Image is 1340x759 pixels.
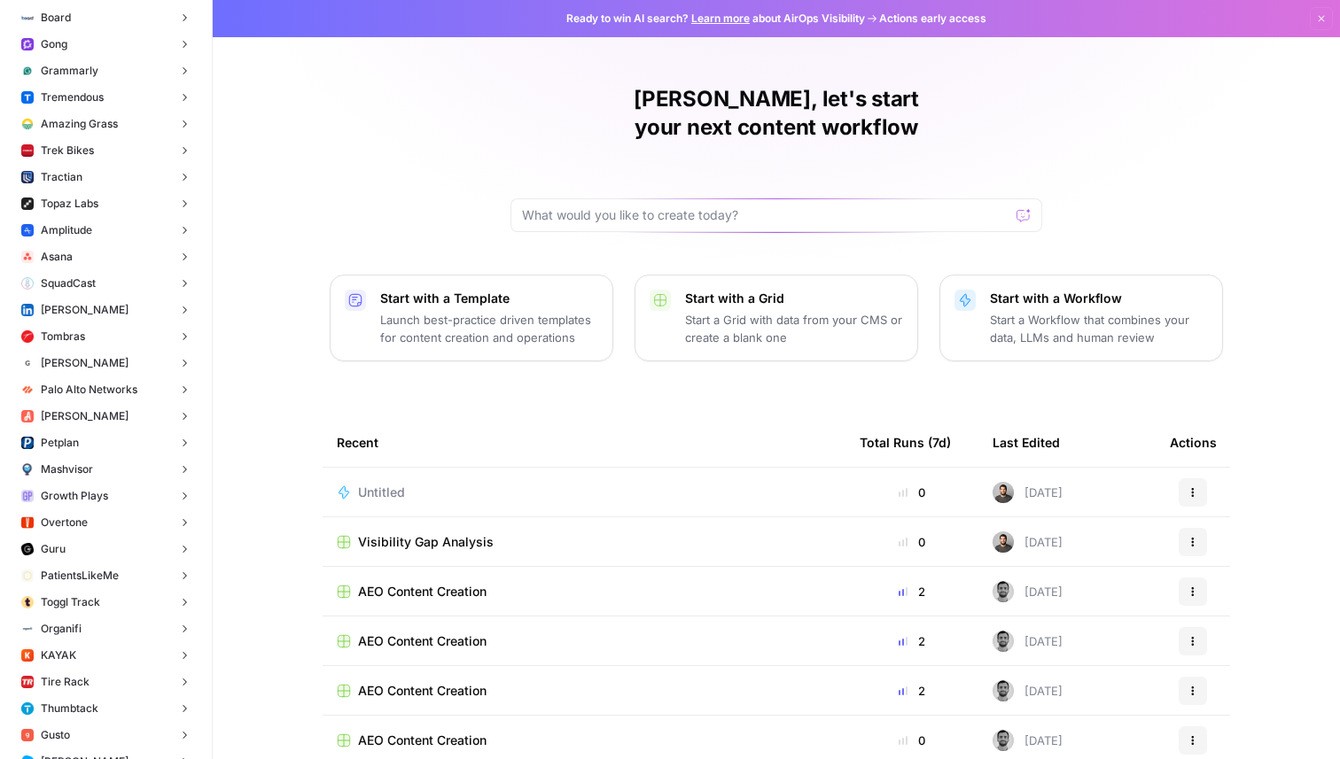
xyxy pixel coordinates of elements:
button: Topaz Labs [14,190,198,217]
span: Untitled [358,484,405,501]
img: c25k3at9mb29p1w38fhj1fa0sy0f [21,516,34,529]
span: Gong [41,36,67,52]
span: Toggl Track [41,594,100,610]
span: Thumbtack [41,701,98,716]
img: 93lf4t2rfucqtv643eeov6tztr81 [21,490,34,502]
button: Grammarly [14,58,198,84]
img: in6t1r41iepyjcalr3wi8fq13yv1 [21,676,34,688]
button: PatientsLikeMe [14,562,198,589]
button: Toggl Track [14,589,198,616]
button: Amplitude [14,217,198,244]
span: [PERSON_NAME] [41,302,129,318]
p: Launch best-practice driven templates for content creation and operations [380,311,598,346]
img: 16hj2zu27bdcdvv6x26f6v9ttfr9 [993,531,1014,553]
img: 6v3gwuotverrb420nfhk5cu1cyh1 [993,631,1014,652]
img: 6v3gwuotverrb420nfhk5cu1cyh1 [993,680,1014,701]
img: j8pe4o5bcsr6i1zblslankftsrr0 [21,197,34,210]
a: Visibility Gap Analysis [337,533,831,551]
button: Start with a WorkflowStart a Workflow that combines your data, LLMs and human review [939,275,1223,361]
button: Tremendous [14,84,198,111]
a: AEO Content Creation [337,632,831,650]
img: suzre6c0jah6lazoiw23aiobrjk0 [21,623,34,635]
a: AEO Content Creation [337,732,831,749]
span: PatientsLikeMe [41,568,119,584]
button: SquadCast [14,270,198,297]
span: [PERSON_NAME] [41,355,129,371]
span: Ready to win AI search? about AirOps Visibility [566,11,865,27]
div: 2 [860,682,964,700]
img: 16hj2zu27bdcdvv6x26f6v9ttfr9 [993,482,1014,503]
button: Tractian [14,164,198,190]
button: Mashvisor [14,456,198,483]
button: Trek Bikes [14,137,198,164]
button: Thumbtack [14,695,198,722]
span: Gusto [41,727,70,743]
span: Topaz Labs [41,196,98,212]
p: Start with a Grid [685,290,903,307]
button: [PERSON_NAME] [14,403,198,430]
span: Guru [41,541,66,557]
span: Organifi [41,621,82,637]
span: Grammarly [41,63,98,79]
span: Amazing Grass [41,116,118,132]
p: Start with a Template [380,290,598,307]
button: Board [14,4,198,31]
a: AEO Content Creation [337,682,831,700]
img: 6fs2pejbqsystqsx7dyqjr04i0ct [21,304,34,316]
span: Tire Rack [41,674,90,690]
div: [DATE] [993,531,1063,553]
button: Growth Plays [14,483,198,509]
button: Start with a GridStart a Grid with data from your CMS or create a blank one [635,275,918,361]
div: [DATE] [993,631,1063,652]
button: Tire Rack [14,669,198,695]
span: Asana [41,249,73,265]
img: 16c20iecp7xic0lpbmsdfk5p268r [21,543,34,555]
img: jrk7f65gx1seb1nqj2h1yqhip6g3 [21,410,34,422]
span: AEO Content Creation [358,732,487,749]
span: Tractian [41,169,82,185]
div: 2 [860,632,964,650]
img: 1475d7f01wpwy9j9bgniqhgybqya [21,12,34,24]
button: Palo Alto Networks [14,376,198,403]
img: q9j0jl6dp3wdtj731a852rowy71f [21,144,34,157]
div: [DATE] [993,680,1063,701]
div: Actions [1170,418,1217,467]
img: jszg40fkivb2htdapk7l5iqrb1i4 [21,702,34,715]
button: Amazing Grass [14,111,198,137]
div: 0 [860,732,964,749]
div: Total Runs (7d) [860,418,951,467]
img: q42rr2sioblinshlbrohjphfmhhv [21,437,34,449]
span: Visibility Gap Analysis [358,533,494,551]
img: 1td5qy17nzmc2scxm5i0yshimt27 [21,91,34,104]
a: Learn more [691,12,750,25]
p: Start with a Workflow [990,290,1208,307]
span: KAYAK [41,647,76,663]
div: [DATE] [993,482,1063,503]
button: Petplan [14,430,198,456]
div: 2 [860,583,964,600]
img: li8d5ttnro2voqnqabfqcnxcmgof [21,251,34,263]
img: 63f9jzufgnk66u0pp39g60lke3x7 [21,569,34,582]
button: Start with a TemplateLaunch best-practice driven templates for content creation and operations [330,275,613,361]
span: AEO Content Creation [358,682,487,700]
span: Tombras [41,329,85,345]
button: [PERSON_NAME] [14,350,198,376]
div: 0 [860,484,964,501]
button: Asana [14,244,198,270]
span: Tremendous [41,89,104,105]
div: Recent [337,418,831,467]
button: Gusto [14,722,198,748]
span: Overtone [41,515,88,531]
img: 8lyndle57zug4cmo99tbxu7f8vm9 [21,649,34,662]
span: Palo Alto Networks [41,382,137,398]
img: w6cjb6u2gvpdnjw72qw8i2q5f3eb [21,38,34,50]
img: b2fazibalt0en05655e7w9nio2z4 [21,224,34,236]
span: Mashvisor [41,461,93,477]
img: ukz6u4a39av2na5d7vtue3mm3c9l [21,277,34,290]
span: Amplitude [41,222,92,238]
img: rcwnutxh0s3ezuybxj1e4ipmqy4f [21,118,34,130]
img: ggglbef3xbatn5dnza1l45tmu826 [21,357,34,369]
img: 85vp9xtrf4fqmip4n93oimoieut9 [21,330,34,343]
p: Start a Grid with data from your CMS or create a blank one [685,311,903,346]
img: y279iqyna18kvu1rhwzej2cctjw6 [21,729,34,741]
